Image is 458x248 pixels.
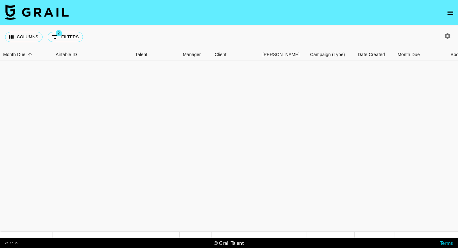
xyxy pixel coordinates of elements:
div: Month Due [398,48,420,61]
button: open drawer [444,6,457,19]
img: Grail Talent [5,4,69,20]
span: 2 [56,30,62,36]
div: Date Created [355,48,394,61]
div: Airtable ID [56,48,77,61]
div: Client [212,48,259,61]
div: Client [215,48,226,61]
div: [PERSON_NAME] [262,48,300,61]
div: Airtable ID [52,48,132,61]
div: Campaign (Type) [307,48,355,61]
div: Date Created [358,48,385,61]
div: Talent [132,48,180,61]
button: Select columns [5,32,43,42]
div: Manager [180,48,212,61]
div: v 1.7.106 [5,241,17,245]
a: Terms [440,240,453,246]
div: © Grail Talent [214,240,244,246]
button: Show filters [48,32,83,42]
div: Month Due [394,48,434,61]
div: Month Due [3,48,25,61]
button: Sort [25,50,34,59]
div: Talent [135,48,147,61]
div: Campaign (Type) [310,48,345,61]
div: Manager [183,48,201,61]
div: Booker [259,48,307,61]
